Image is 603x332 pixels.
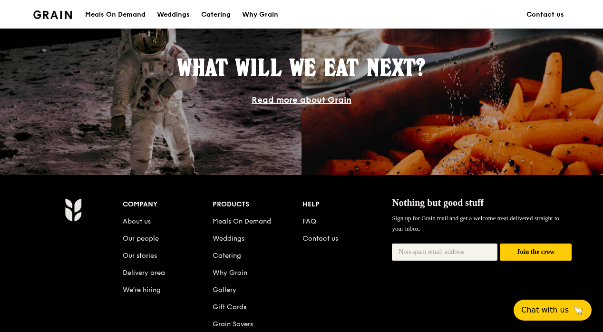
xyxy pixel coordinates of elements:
[573,304,584,316] span: 🦙
[123,269,165,277] a: Delivery area
[123,234,159,243] a: Our people
[213,252,241,260] a: Catering
[157,0,190,29] div: Weddings
[123,286,161,294] a: We’re hiring
[213,286,236,294] a: Gallery
[65,198,81,222] img: Grain
[123,217,151,225] a: About us
[123,198,213,211] div: Company
[85,0,146,29] div: Meals On Demand
[392,215,559,232] span: Sign up for Grain mail and get a welcome treat delivered straight to your inbox.
[177,54,426,81] span: What will we eat next?
[392,244,497,261] input: Non-spam email address
[392,197,484,208] span: Nothing but good stuff
[500,244,572,261] button: Join the crew
[521,304,569,316] span: Chat with us
[195,0,236,29] a: Catering
[521,0,570,29] a: Contact us
[213,269,247,277] a: Why Grain
[201,0,231,29] div: Catering
[302,217,316,225] a: FAQ
[302,234,338,243] a: Contact us
[252,95,351,105] a: Read more about Grain
[514,300,592,321] button: Chat with us🦙
[236,0,284,29] a: Why Grain
[213,234,244,243] a: Weddings
[33,10,72,19] img: Grain
[213,217,271,225] a: Meals On Demand
[242,0,278,29] div: Why Grain
[213,303,246,311] a: Gift Cards
[123,252,157,260] a: Our stories
[213,198,302,211] div: Products
[151,0,195,29] a: Weddings
[302,198,392,211] div: Help
[213,320,253,328] a: Grain Savers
